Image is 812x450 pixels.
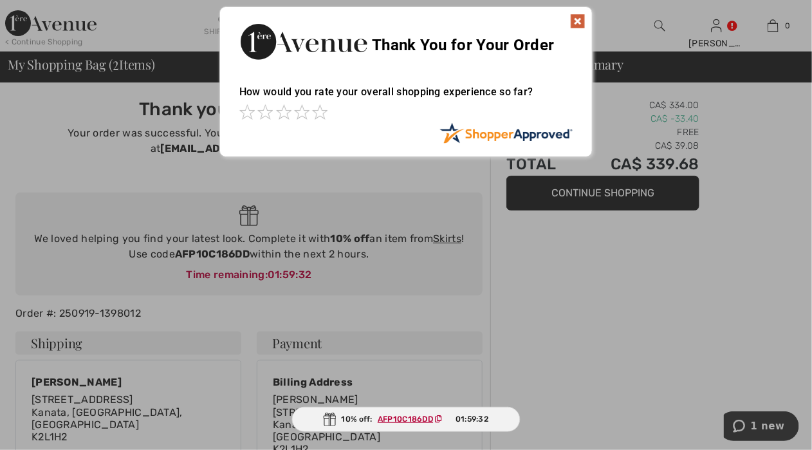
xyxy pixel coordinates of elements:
div: 10% off: [292,407,521,432]
img: Thank You for Your Order [239,20,368,63]
div: How would you rate your overall shopping experience so far? [239,73,573,122]
img: x [570,14,586,29]
img: Gift.svg [324,413,337,426]
span: 01:59:32 [456,413,488,425]
span: 1 new [27,9,61,21]
span: Thank You for Your Order [372,36,554,54]
ins: AFP10C186DD [378,415,433,424]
